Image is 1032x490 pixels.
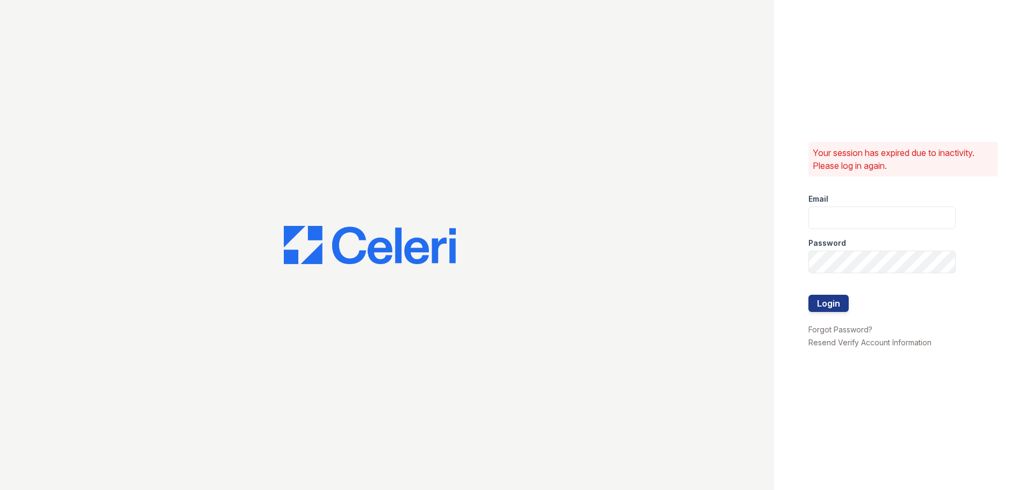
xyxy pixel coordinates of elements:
a: Resend Verify Account Information [808,338,931,347]
img: CE_Logo_Blue-a8612792a0a2168367f1c8372b55b34899dd931a85d93a1a3d3e32e68fde9ad4.png [284,226,456,265]
label: Password [808,238,846,248]
a: Forgot Password? [808,325,872,334]
label: Email [808,194,828,204]
button: Login [808,295,849,312]
p: Your session has expired due to inactivity. Please log in again. [813,146,993,172]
